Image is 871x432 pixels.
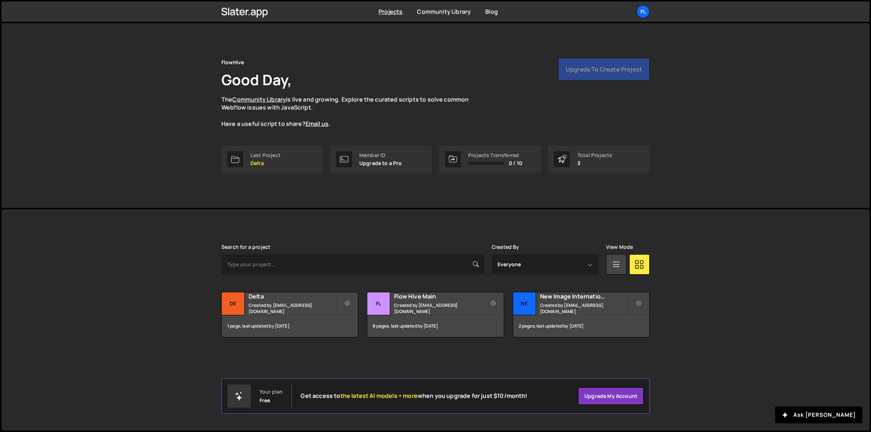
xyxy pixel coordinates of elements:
h2: New Image International [540,292,627,300]
a: Email us [306,120,328,128]
p: The is live and growing. Explore the curated scripts to solve common Webflow issues with JavaScri... [221,95,483,128]
div: Projects Transferred [468,152,522,158]
a: Upgrade my account [578,387,643,405]
div: Your plan [259,389,283,395]
div: Last Project [250,152,281,158]
span: the latest AI models + more [340,392,418,400]
h2: Delta [249,292,336,300]
a: Projects [379,8,402,16]
div: 1 page, last updated by [DATE] [222,315,358,337]
div: 2 pages, last updated by [DATE] [513,315,649,337]
a: Fl [637,5,650,18]
span: 0 / 10 [509,160,522,166]
label: View Mode [606,244,633,250]
div: De [222,292,245,315]
h1: Good Day, [221,70,292,90]
p: Upgrade to a Pro [359,160,402,166]
p: Delta [250,160,281,166]
h2: Flow Hive Main [394,292,482,300]
div: FlowHive [221,58,244,67]
a: Community Library [417,8,471,16]
small: Created by [EMAIL_ADDRESS][DOMAIN_NAME] [540,302,627,314]
input: Type your project... [221,254,484,275]
a: Community Library [232,95,286,103]
a: Fl Flow Hive Main Created by [EMAIL_ADDRESS][DOMAIN_NAME] 8 pages, last updated by [DATE] [367,292,504,337]
a: Ne New Image International Created by [EMAIL_ADDRESS][DOMAIN_NAME] 2 pages, last updated by [DATE] [513,292,650,337]
a: Blog [485,8,498,16]
div: Member ID [359,152,402,158]
a: De Delta Created by [EMAIL_ADDRESS][DOMAIN_NAME] 1 page, last updated by [DATE] [221,292,358,337]
label: Created By [492,244,519,250]
small: Created by [EMAIL_ADDRESS][DOMAIN_NAME] [394,302,482,314]
a: Last Project Delta [221,145,323,173]
div: Total Projects [577,152,612,158]
p: 3 [577,160,612,166]
small: Created by [EMAIL_ADDRESS][DOMAIN_NAME] [249,302,336,314]
button: Ask [PERSON_NAME] [775,407,862,423]
div: Fl [367,292,390,315]
div: Free [259,398,270,403]
label: Search for a project [221,244,270,250]
h2: Get access to when you upgrade for just $10/month! [300,392,527,399]
div: 8 pages, last updated by [DATE] [367,315,503,337]
div: Ne [513,292,536,315]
